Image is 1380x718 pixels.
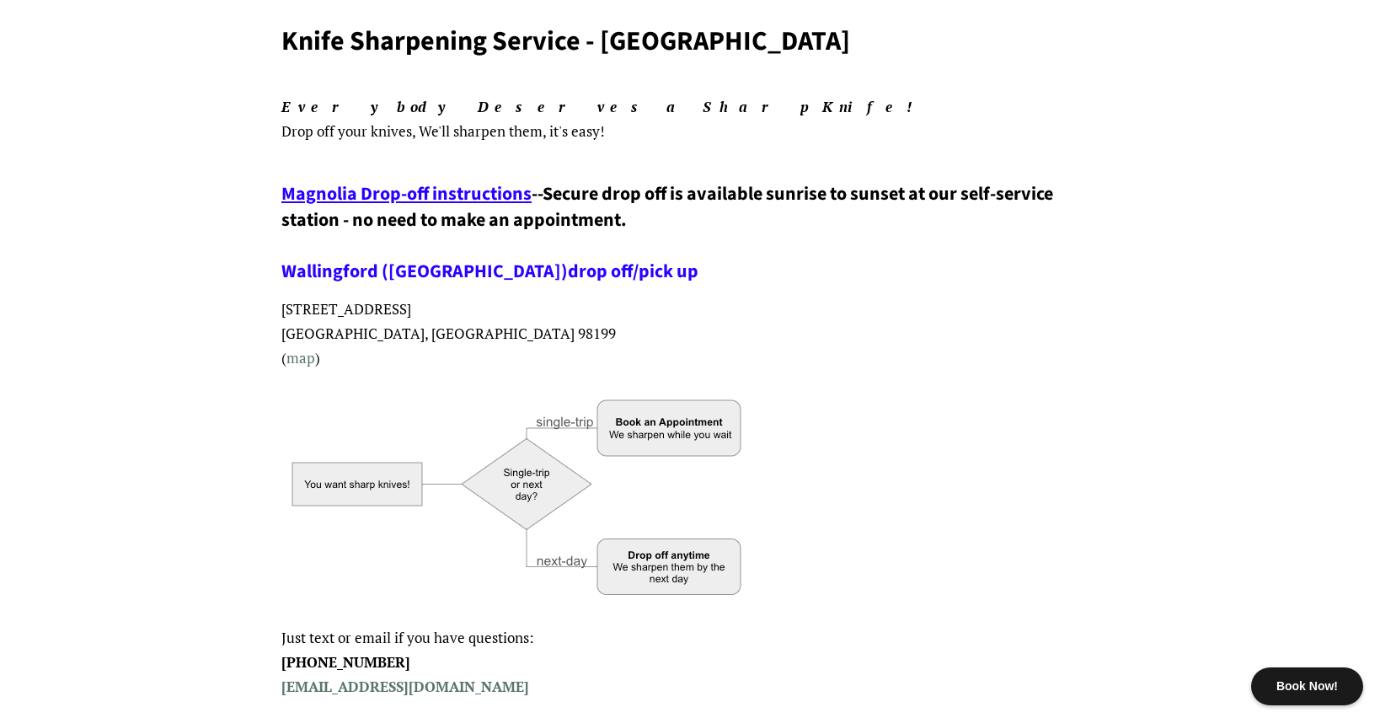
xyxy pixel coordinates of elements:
p: , We'll sharpen them, it's easy! [281,95,1099,144]
span: [STREET_ADDRESS] [GEOGRAPHIC_DATA], [GEOGRAPHIC_DATA] 98199 ( ) [281,299,616,367]
h1: Knife Sharpening Service - [GEOGRAPHIC_DATA] [281,25,1099,57]
strong: [PHONE_NUMBER] [281,652,533,696]
a: Wallingford ([GEOGRAPHIC_DATA]) [281,258,568,285]
span: -- [532,180,543,207]
a: map [286,348,315,367]
a: drop off/pick up [568,258,698,285]
span: Drop off your knives [281,121,412,141]
a: [EMAIL_ADDRESS][DOMAIN_NAME] [281,677,529,696]
a: Magnolia Drop-off instructions [281,180,532,207]
span: Secure drop off is available sunrise to sunset at our self-service station - no need to make an a... [281,180,1053,285]
p: Just text or email if you have questions: [281,626,1099,699]
em: Everybody Deserves a Sharp Knife! [281,97,927,116]
div: Book Now! [1251,667,1363,705]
